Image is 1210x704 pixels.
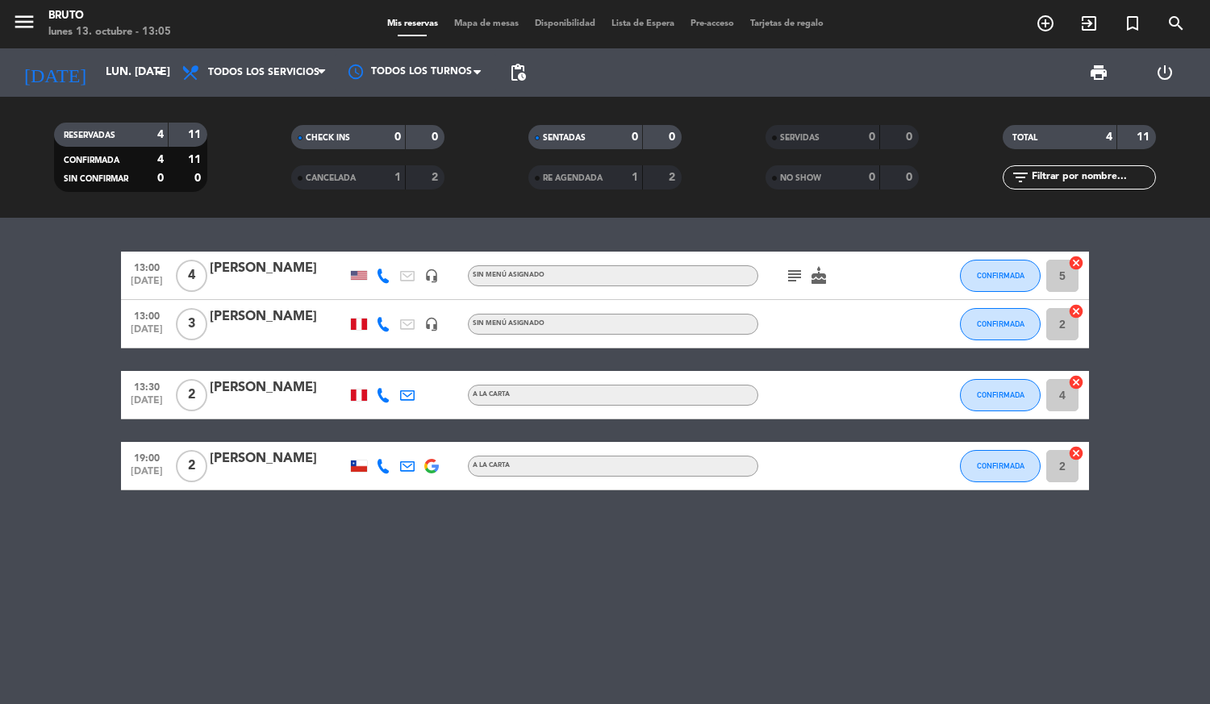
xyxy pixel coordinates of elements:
[742,19,832,28] span: Tarjetas de regalo
[960,308,1041,340] button: CONFIRMADA
[432,172,441,183] strong: 2
[508,63,528,82] span: pending_actions
[669,131,678,143] strong: 0
[1155,63,1175,82] i: power_settings_new
[210,377,347,398] div: [PERSON_NAME]
[869,172,875,183] strong: 0
[176,260,207,292] span: 4
[48,8,171,24] div: Bruto
[473,391,510,398] span: A la carta
[1068,374,1084,390] i: cancel
[977,461,1024,470] span: CONFIRMADA
[394,131,401,143] strong: 0
[64,175,128,183] span: SIN CONFIRMAR
[210,258,347,279] div: [PERSON_NAME]
[157,173,164,184] strong: 0
[543,134,586,142] span: SENTADAS
[809,266,828,285] i: cake
[127,324,167,343] span: [DATE]
[394,172,401,183] strong: 1
[977,390,1024,399] span: CONFIRMADA
[543,174,603,182] span: RE AGENDADA
[1036,14,1055,33] i: add_circle_outline
[306,174,356,182] span: CANCELADA
[527,19,603,28] span: Disponibilidad
[977,271,1024,280] span: CONFIRMADA
[785,266,804,285] i: subject
[424,269,439,283] i: headset_mic
[960,379,1041,411] button: CONFIRMADA
[1012,134,1037,142] span: TOTAL
[12,10,36,40] button: menu
[960,450,1041,482] button: CONFIRMADA
[906,131,916,143] strong: 0
[1123,14,1142,33] i: turned_in_not
[1166,14,1186,33] i: search
[446,19,527,28] span: Mapa de mesas
[424,317,439,331] i: headset_mic
[1089,63,1108,82] span: print
[127,395,167,414] span: [DATE]
[64,131,115,140] span: RESERVADAS
[306,134,350,142] span: CHECK INS
[64,156,119,165] span: CONFIRMADA
[473,272,544,278] span: Sin menú asignado
[176,450,207,482] span: 2
[1137,131,1153,143] strong: 11
[632,172,638,183] strong: 1
[432,131,441,143] strong: 0
[188,129,204,140] strong: 11
[960,260,1041,292] button: CONFIRMADA
[127,377,167,395] span: 13:30
[48,24,171,40] div: lunes 13. octubre - 13:05
[1011,168,1030,187] i: filter_list
[1068,445,1084,461] i: cancel
[1079,14,1099,33] i: exit_to_app
[157,129,164,140] strong: 4
[127,448,167,466] span: 19:00
[669,172,678,183] strong: 2
[150,63,169,82] i: arrow_drop_down
[127,466,167,485] span: [DATE]
[906,172,916,183] strong: 0
[157,154,164,165] strong: 4
[208,67,319,78] span: Todos los servicios
[1068,303,1084,319] i: cancel
[424,459,439,473] img: google-logo.png
[603,19,682,28] span: Lista de Espera
[473,462,510,469] span: A la carta
[12,55,98,90] i: [DATE]
[176,379,207,411] span: 2
[780,134,820,142] span: SERVIDAS
[127,257,167,276] span: 13:00
[473,320,544,327] span: Sin menú asignado
[1068,255,1084,271] i: cancel
[1106,131,1112,143] strong: 4
[127,306,167,324] span: 13:00
[379,19,446,28] span: Mis reservas
[210,306,347,327] div: [PERSON_NAME]
[682,19,742,28] span: Pre-acceso
[210,448,347,469] div: [PERSON_NAME]
[1030,169,1155,186] input: Filtrar por nombre...
[12,10,36,34] i: menu
[194,173,204,184] strong: 0
[188,154,204,165] strong: 11
[1132,48,1198,97] div: LOG OUT
[632,131,638,143] strong: 0
[780,174,821,182] span: NO SHOW
[977,319,1024,328] span: CONFIRMADA
[127,276,167,294] span: [DATE]
[176,308,207,340] span: 3
[869,131,875,143] strong: 0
